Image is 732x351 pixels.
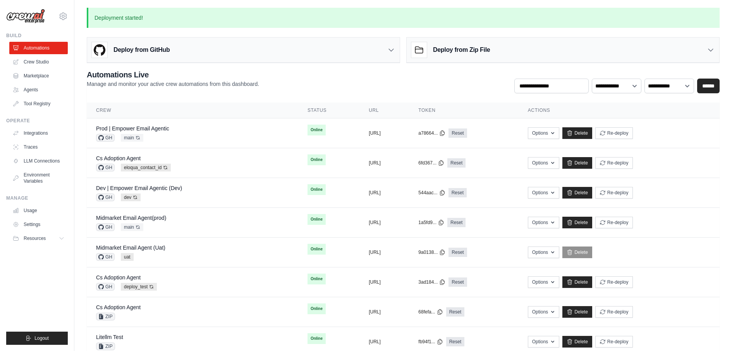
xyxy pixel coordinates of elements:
[308,154,326,165] span: Online
[308,184,326,195] span: Online
[562,336,592,348] a: Delete
[96,304,141,310] a: Cs Adoption Agent
[9,232,68,245] button: Resources
[528,306,559,318] button: Options
[528,336,559,348] button: Options
[595,157,633,169] button: Re-deploy
[528,276,559,288] button: Options
[96,164,115,171] span: GH
[528,217,559,228] button: Options
[87,8,720,28] p: Deployment started!
[433,45,490,55] h3: Deploy from Zip File
[562,217,592,228] a: Delete
[9,98,68,110] a: Tool Registry
[6,195,68,201] div: Manage
[448,128,467,138] a: Reset
[96,215,166,221] a: Midmarket Email Agent(prod)
[308,214,326,225] span: Online
[595,187,633,199] button: Re-deploy
[562,276,592,288] a: Delete
[308,244,326,255] span: Online
[418,339,443,345] button: fb94f1...
[447,218,466,227] a: Reset
[446,337,464,346] a: Reset
[96,245,165,251] a: Midmarket Email Agent (Uat)
[24,235,46,241] span: Resources
[121,134,143,142] span: main
[9,169,68,187] a: Environment Variables
[298,103,359,118] th: Status
[96,134,115,142] span: GH
[418,309,443,315] button: 68fefa...
[9,218,68,231] a: Settings
[121,193,141,201] span: dev
[9,127,68,139] a: Integrations
[96,185,182,191] a: Dev | Empower Email Agentic (Dev)
[121,164,171,171] span: eloqua_contact_id
[9,204,68,217] a: Usage
[121,283,157,291] span: deploy_test
[418,160,444,166] button: 6fd367...
[308,125,326,135] span: Online
[528,157,559,169] button: Options
[308,303,326,314] span: Online
[595,127,633,139] button: Re-deploy
[418,249,445,255] button: 9a0138...
[418,190,445,196] button: 544aac...
[418,130,445,136] button: a78664...
[96,155,141,161] a: Cs Adoption Agent
[121,253,134,261] span: uat
[6,118,68,124] div: Operate
[87,69,259,80] h2: Automations Live
[528,187,559,199] button: Options
[595,336,633,348] button: Re-deploy
[87,80,259,88] p: Manage and monitor your active crew automations from this dashboard.
[519,103,720,118] th: Actions
[9,42,68,54] a: Automations
[92,42,107,58] img: GitHub Logo
[121,223,143,231] span: main
[96,125,169,132] a: Prod | Empower Email Agentic
[6,332,68,345] button: Logout
[595,306,633,318] button: Re-deploy
[562,157,592,169] a: Delete
[96,274,141,281] a: Cs Adoption Agent
[446,307,464,317] a: Reset
[96,334,123,340] a: Litellm Test
[409,103,518,118] th: Token
[308,274,326,284] span: Online
[528,247,559,258] button: Options
[418,279,445,285] button: 3ad184...
[562,187,592,199] a: Delete
[96,223,115,231] span: GH
[9,141,68,153] a: Traces
[9,155,68,167] a: LLM Connections
[359,103,409,118] th: URL
[595,276,633,288] button: Re-deploy
[562,306,592,318] a: Delete
[87,103,298,118] th: Crew
[9,70,68,82] a: Marketplace
[9,56,68,68] a: Crew Studio
[447,158,466,168] a: Reset
[9,84,68,96] a: Agents
[595,217,633,228] button: Re-deploy
[34,335,49,341] span: Logout
[308,333,326,344] span: Online
[6,33,68,39] div: Build
[448,188,467,197] a: Reset
[96,283,115,291] span: GH
[448,277,467,287] a: Reset
[528,127,559,139] button: Options
[448,248,467,257] a: Reset
[113,45,170,55] h3: Deploy from GitHub
[96,253,115,261] span: GH
[96,193,115,201] span: GH
[6,9,45,24] img: Logo
[562,247,592,258] a: Delete
[418,219,444,226] button: 1a5fd9...
[562,127,592,139] a: Delete
[96,342,115,350] span: ZIP
[96,313,115,320] span: ZIP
